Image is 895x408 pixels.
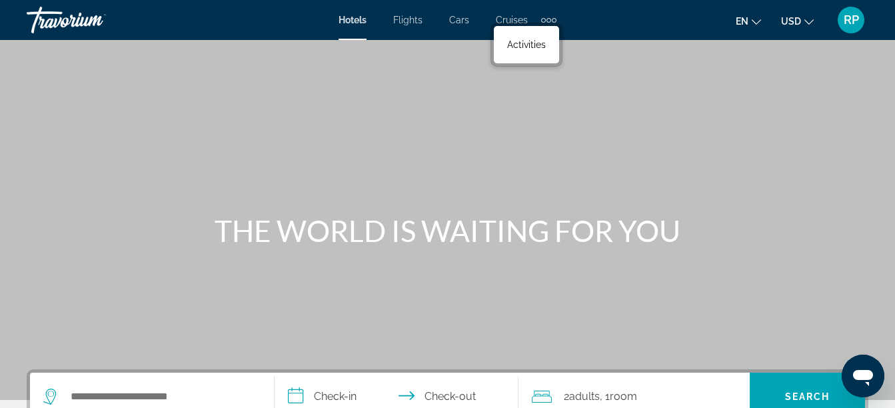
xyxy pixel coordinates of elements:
a: Flights [393,15,423,25]
span: en [736,16,748,27]
span: USD [781,16,801,27]
a: Travorium [27,3,160,37]
a: Cruises [496,15,528,25]
button: Change currency [781,11,814,31]
a: Hotels [339,15,367,25]
a: Cars [449,15,469,25]
button: Extra navigation items [541,9,556,31]
span: 2 [564,387,600,406]
a: Activities [500,33,552,57]
button: Change language [736,11,761,31]
h1: THE WORLD IS WAITING FOR YOU [198,213,698,248]
span: Search [785,391,830,402]
iframe: Button to launch messaging window [842,355,884,397]
button: User Menu [834,6,868,34]
span: Activities [507,39,546,50]
span: , 1 [600,387,637,406]
span: RP [844,13,859,27]
span: Adults [569,390,600,403]
span: Room [610,390,637,403]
